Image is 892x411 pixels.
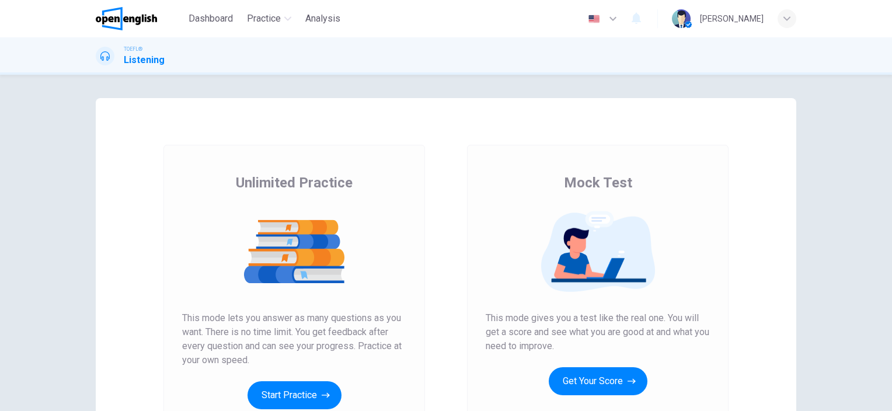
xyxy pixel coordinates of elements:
img: OpenEnglish logo [96,7,157,30]
span: Practice [247,12,281,26]
img: Profile picture [672,9,691,28]
span: This mode lets you answer as many questions as you want. There is no time limit. You get feedback... [182,311,406,367]
span: Unlimited Practice [236,173,353,192]
span: This mode gives you a test like the real one. You will get a score and see what you are good at a... [486,311,710,353]
img: en [587,15,601,23]
div: [PERSON_NAME] [700,12,764,26]
span: Mock Test [564,173,632,192]
a: OpenEnglish logo [96,7,184,30]
button: Dashboard [184,8,238,29]
button: Start Practice [248,381,342,409]
span: Analysis [305,12,340,26]
button: Analysis [301,8,345,29]
button: Get Your Score [549,367,647,395]
span: TOEFL® [124,45,142,53]
h1: Listening [124,53,165,67]
button: Practice [242,8,296,29]
span: Dashboard [189,12,233,26]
